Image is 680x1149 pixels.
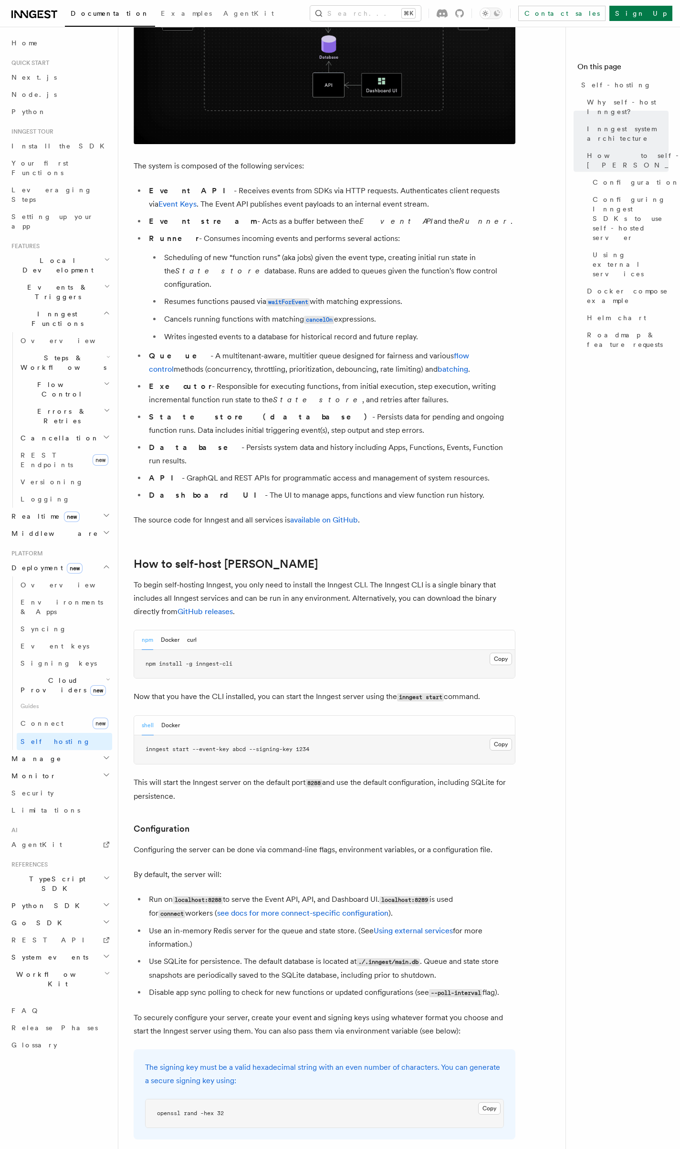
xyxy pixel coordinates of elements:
a: How to self-host [PERSON_NAME] [134,557,318,571]
a: Leveraging Steps [8,181,112,208]
span: new [93,454,108,466]
a: Sign Up [609,6,672,21]
span: Security [11,789,54,797]
span: Events & Triggers [8,282,104,302]
button: Docker [161,716,180,735]
strong: Event API [149,186,234,195]
a: FAQ [8,1002,112,1019]
a: Setting up your app [8,208,112,235]
span: Quick start [8,59,49,67]
a: AgentKit [8,836,112,853]
strong: API [149,473,182,482]
span: Inngest tour [8,128,53,136]
li: - Persists data for pending and ongoing function runs. Data includes initial triggering event(s),... [146,410,515,437]
button: Copy [478,1102,501,1115]
a: Glossary [8,1036,112,1054]
li: Resumes functions paused via with matching expressions. [161,295,515,309]
span: Home [11,38,38,48]
span: Errors & Retries [17,407,104,426]
span: REST API [11,936,93,944]
button: Cancellation [17,429,112,447]
span: AgentKit [223,10,274,17]
strong: Queue [149,351,210,360]
span: Examples [161,10,212,17]
a: Event Keys [158,199,197,209]
button: curl [187,630,197,650]
button: Copy [490,738,512,751]
strong: Database [149,443,241,452]
em: State store [175,266,264,275]
li: - GraphQL and REST APIs for programmatic access and management of system resources. [146,471,515,485]
span: Workflow Kit [8,970,104,989]
span: Python [11,108,46,115]
button: Search...⌘K [310,6,421,21]
span: Middleware [8,529,98,538]
span: Steps & Workflows [17,353,106,372]
span: inngest start --event-key abcd --signing-key 1234 [146,746,309,752]
a: Your first Functions [8,155,112,181]
span: npm install -g inngest-cli [146,660,232,667]
a: Configuration [134,822,189,836]
a: Docker compose example [583,282,669,309]
a: Connectnew [17,714,112,733]
em: Event API [359,217,434,226]
a: REST API [8,931,112,949]
span: FAQ [11,1007,42,1014]
span: AgentKit [11,841,62,848]
a: Python [8,103,112,120]
h4: On this page [577,61,669,76]
a: Examples [155,3,218,26]
span: Environments & Apps [21,598,103,616]
button: Events & Triggers [8,279,112,305]
span: Roadmap & feature requests [587,330,669,349]
span: Configuring Inngest SDKs to use self-hosted server [593,195,669,242]
p: To begin self-hosting Inngest, you only need to install the Inngest CLI. The Inngest CLI is a sin... [134,578,515,618]
li: - Acts as a buffer between the and the . [146,215,515,228]
a: Using external services [374,926,453,935]
button: Local Development [8,252,112,279]
li: - Responsible for executing functions, from initial execution, step execution, writing incrementa... [146,380,515,407]
span: Glossary [11,1041,57,1049]
a: Contact sales [518,6,606,21]
span: Realtime [8,512,80,521]
kbd: ⌘K [402,9,415,18]
a: Helm chart [583,309,669,326]
a: waitForEvent [266,297,310,306]
span: Syncing [21,625,67,633]
code: 8288 [305,779,322,787]
span: Docker compose example [587,286,669,305]
span: new [67,563,83,574]
button: Toggle dark mode [480,8,502,19]
a: Inngest system architecture [583,120,669,147]
span: Event keys [21,642,89,650]
a: Security [8,784,112,802]
span: Install the SDK [11,142,110,150]
li: Disable app sync polling to check for new functions or updated configurations (see flag). [146,986,515,1000]
span: REST Endpoints [21,451,73,469]
span: Using external services [593,250,669,279]
button: shell [142,716,154,735]
span: References [8,861,48,868]
button: Monitor [8,767,112,784]
span: Versioning [21,478,84,486]
button: Middleware [8,525,112,542]
a: Signing keys [17,655,112,672]
button: Realtimenew [8,508,112,525]
span: Python SDK [8,901,85,910]
span: new [93,718,108,729]
span: Logging [21,495,70,503]
button: TypeScript SDK [8,870,112,897]
p: Configuring the server can be done via command-line flags, environment variables, or a configurat... [134,843,515,857]
button: Deploymentnew [8,559,112,576]
span: Cloud Providers [17,676,106,695]
a: see docs for more connect-specific configuration [217,909,388,918]
button: System events [8,949,112,966]
code: waitForEvent [266,298,310,306]
span: openssl rand -hex 32 [157,1110,224,1117]
a: Configuration [589,174,669,191]
code: inngest start [397,693,444,701]
li: Use SQLite for persistence. The default database is located at . Queue and state store snapshots ... [146,955,515,982]
a: Install the SDK [8,137,112,155]
span: new [90,685,106,696]
span: Connect [21,720,63,727]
